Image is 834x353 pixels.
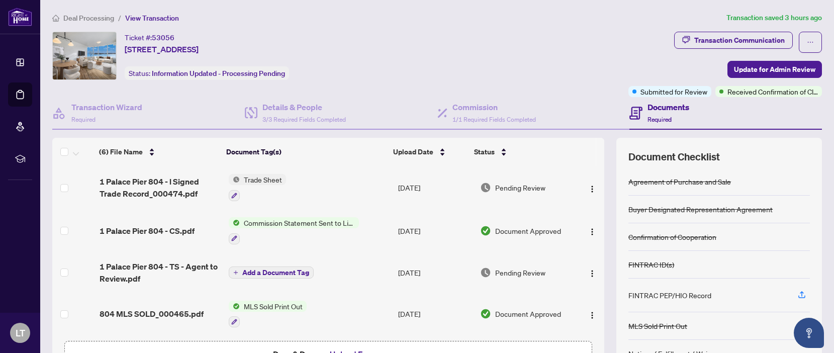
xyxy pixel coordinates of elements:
span: 3/3 Required Fields Completed [262,116,346,123]
th: (6) File Name [95,138,222,166]
img: IMG-W12257015_1.jpg [53,32,116,79]
span: Pending Review [495,267,545,278]
th: Upload Date [389,138,470,166]
button: Logo [584,306,600,322]
span: 1 Palace Pier 804 - TS - Agent to Review.pdf [100,260,221,285]
button: Status IconTrade Sheet [229,174,286,201]
span: Status [474,146,495,157]
img: Logo [588,270,596,278]
button: Add a Document Tag [229,266,314,279]
img: Logo [588,185,596,193]
li: / [118,12,121,24]
span: LT [16,326,25,340]
button: Transaction Communication [674,32,793,49]
img: Status Icon [229,217,240,228]
h4: Commission [452,101,536,113]
span: MLS Sold Print Out [240,301,307,312]
span: Pending Review [495,182,545,193]
h4: Details & People [262,101,346,113]
button: Logo [584,264,600,281]
span: Commission Statement Sent to Listing Brokerage [240,217,359,228]
img: Document Status [480,225,491,236]
div: Agreement of Purchase and Sale [628,176,731,187]
div: Buyer Designated Representation Agreement [628,204,773,215]
div: MLS Sold Print Out [628,320,687,331]
td: [DATE] [394,166,477,209]
th: Status [470,138,569,166]
span: Submitted for Review [640,86,707,97]
h4: Documents [647,101,689,113]
span: Document Approved [495,225,561,236]
span: ellipsis [807,39,814,46]
button: Update for Admin Review [727,61,822,78]
span: Deal Processing [63,14,114,23]
td: [DATE] [394,252,477,293]
img: Logo [588,228,596,236]
span: 1 Palace Pier 804 - l Signed Trade Record_000474.pdf [100,175,221,200]
span: 1/1 Required Fields Completed [452,116,536,123]
img: Status Icon [229,301,240,312]
button: Status IconCommission Statement Sent to Listing Brokerage [229,217,359,244]
div: Confirmation of Cooperation [628,231,716,242]
th: Document Tag(s) [222,138,389,166]
td: [DATE] [394,293,477,336]
img: logo [8,8,32,26]
span: Received Confirmation of Closing [727,86,818,97]
span: 1 Palace Pier 804 - CS.pdf [100,225,195,237]
span: Upload Date [393,146,433,157]
button: Open asap [794,318,824,348]
div: FINTRAC ID(s) [628,259,674,270]
span: Required [647,116,672,123]
span: Trade Sheet [240,174,286,185]
span: Add a Document Tag [242,269,309,276]
span: Update for Admin Review [734,61,815,77]
span: Document Checklist [628,150,720,164]
span: 53056 [152,33,174,42]
div: FINTRAC PEP/HIO Record [628,290,711,301]
span: Document Approved [495,308,561,319]
div: Status: [125,66,289,80]
img: Document Status [480,267,491,278]
td: [DATE] [394,209,477,252]
span: Required [71,116,96,123]
button: Logo [584,223,600,239]
h4: Transaction Wizard [71,101,142,113]
span: 804 MLS SOLD_000465.pdf [100,308,204,320]
div: Ticket #: [125,32,174,43]
article: Transaction saved 3 hours ago [726,12,822,24]
img: Status Icon [229,174,240,185]
span: home [52,15,59,22]
button: Add a Document Tag [229,267,314,279]
button: Status IconMLS Sold Print Out [229,301,307,328]
span: [STREET_ADDRESS] [125,43,199,55]
span: View Transaction [125,14,179,23]
div: Transaction Communication [694,32,785,48]
span: Information Updated - Processing Pending [152,69,285,78]
img: Logo [588,311,596,319]
img: Document Status [480,182,491,193]
span: (6) File Name [99,146,143,157]
img: Document Status [480,308,491,319]
span: plus [233,270,238,275]
button: Logo [584,180,600,196]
